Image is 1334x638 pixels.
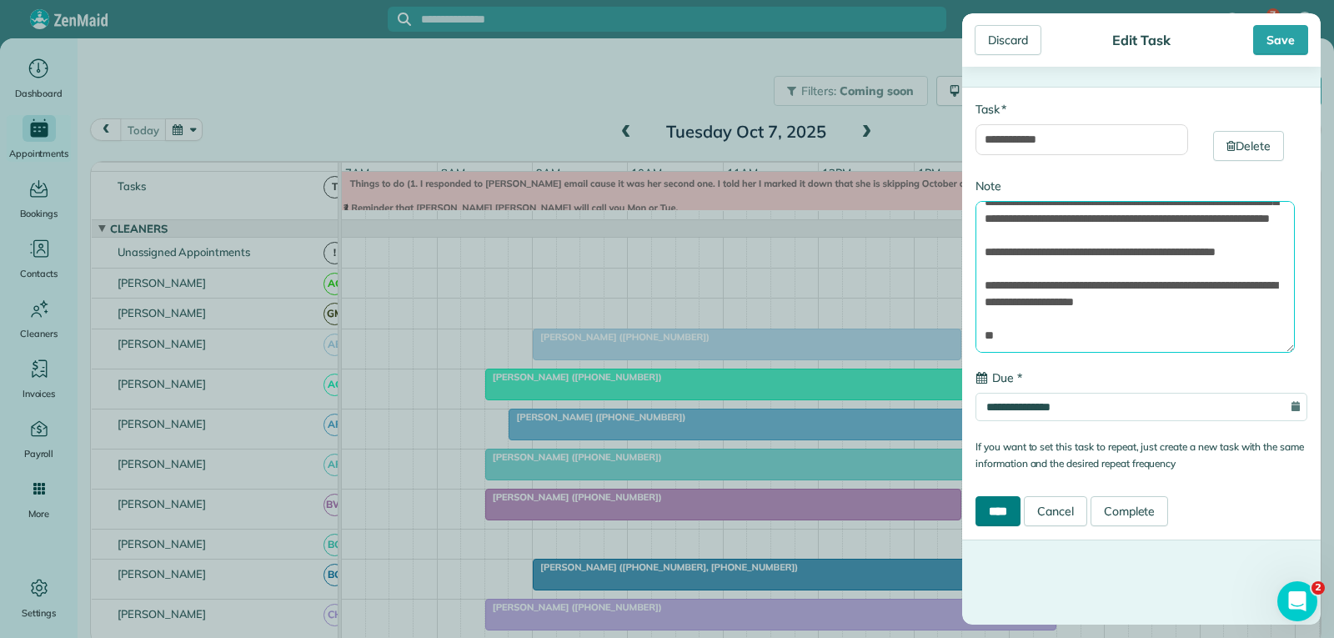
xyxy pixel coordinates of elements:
[1107,32,1176,48] div: Edit Task
[1213,131,1284,161] a: Delete
[975,369,1022,386] label: Due
[1311,581,1325,595] span: 2
[975,101,1006,118] label: Task
[1024,496,1087,526] a: Cancel
[1091,496,1169,526] a: Complete
[975,178,1001,194] label: Note
[1253,25,1308,55] div: Save
[1277,581,1317,621] iframe: Intercom live chat
[975,25,1041,55] div: Discard
[975,440,1304,470] small: If you want to set this task to repeat, just create a new task with the same information and the ...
